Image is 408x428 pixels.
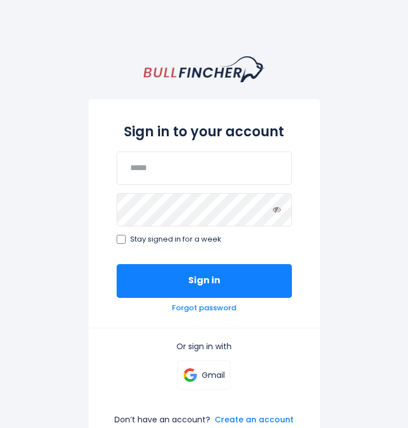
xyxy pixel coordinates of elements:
[114,414,210,425] p: Don’t have an account?
[117,341,292,351] p: Or sign in with
[117,124,292,140] h2: Sign in to your account
[178,360,230,390] a: Gmail
[130,235,221,244] span: Stay signed in for a week
[202,370,225,380] p: Gmail
[215,414,294,425] a: Create an account
[117,264,292,298] button: Sign in
[144,56,265,82] a: homepage
[172,304,236,313] a: Forgot password
[117,235,126,244] input: Stay signed in for a week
